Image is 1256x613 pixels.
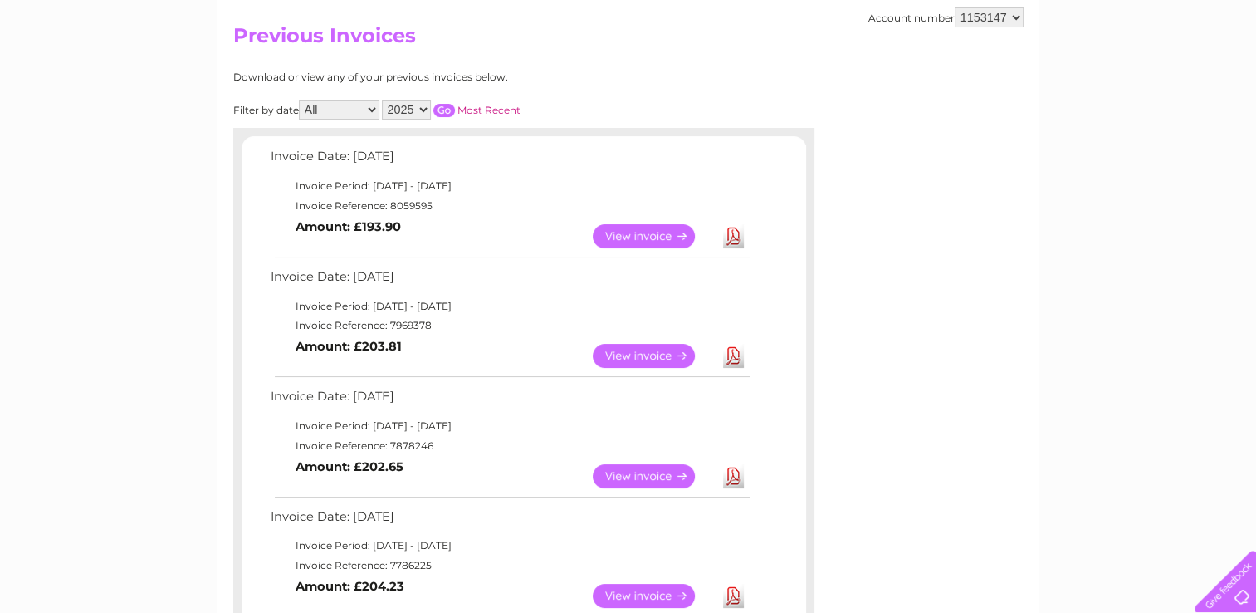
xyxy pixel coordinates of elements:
[266,176,752,196] td: Invoice Period: [DATE] - [DATE]
[296,339,402,354] b: Amount: £203.81
[457,104,520,116] a: Most Recent
[1052,71,1102,83] a: Telecoms
[723,224,744,248] a: Download
[723,344,744,368] a: Download
[868,7,1024,27] div: Account number
[1146,71,1186,83] a: Contact
[266,297,752,316] td: Invoice Period: [DATE] - [DATE]
[266,145,752,176] td: Invoice Date: [DATE]
[266,436,752,456] td: Invoice Reference: 7878246
[266,385,752,416] td: Invoice Date: [DATE]
[266,266,752,297] td: Invoice Date: [DATE]
[266,416,752,436] td: Invoice Period: [DATE] - [DATE]
[723,584,744,608] a: Download
[233,24,1024,56] h2: Previous Invoices
[296,459,403,474] b: Amount: £202.65
[44,43,129,94] img: logo.png
[296,579,404,594] b: Amount: £204.23
[1201,71,1240,83] a: Log out
[266,316,752,336] td: Invoice Reference: 7969378
[266,196,752,216] td: Invoice Reference: 8059595
[1005,71,1042,83] a: Energy
[266,506,752,537] td: Invoice Date: [DATE]
[233,71,669,83] div: Download or view any of your previous invoices below.
[237,9,1021,81] div: Clear Business is a trading name of Verastar Limited (registered in [GEOGRAPHIC_DATA] No. 3667643...
[266,556,752,576] td: Invoice Reference: 7786225
[593,344,715,368] a: View
[1112,71,1136,83] a: Blog
[593,584,715,608] a: View
[723,464,744,488] a: Download
[266,536,752,556] td: Invoice Period: [DATE] - [DATE]
[593,224,715,248] a: View
[296,219,401,234] b: Amount: £193.90
[233,100,669,120] div: Filter by date
[593,464,715,488] a: View
[964,71,995,83] a: Water
[943,8,1058,29] a: 0333 014 3131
